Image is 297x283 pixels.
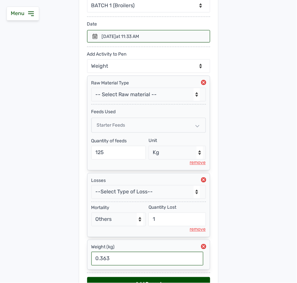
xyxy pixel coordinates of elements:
[148,138,157,144] div: Unit
[97,122,125,128] span: Starter Feeds
[190,226,206,233] div: remove
[116,34,139,39] span: at 11:33 AM
[87,47,127,58] div: Add Activity to Pen
[102,33,139,40] div: [DATE]
[148,204,176,211] div: Quantity Lost
[91,138,146,145] div: Quantity of feeds
[91,80,206,86] div: Raw Material Type
[91,105,206,115] div: feeds Used
[91,177,206,184] div: Losses
[11,10,27,16] span: Menu
[11,10,35,16] a: Menu
[91,205,146,211] div: Mortality
[87,17,210,30] div: Date
[91,244,203,251] div: Weight (kg)
[190,160,206,166] div: remove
